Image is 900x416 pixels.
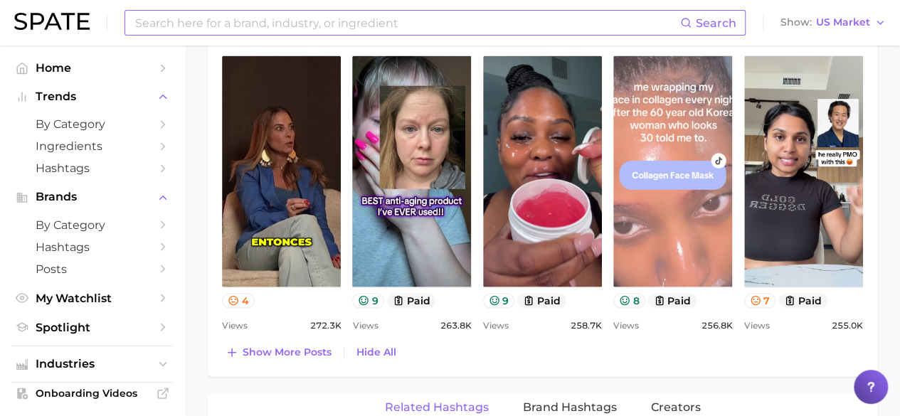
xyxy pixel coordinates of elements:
[702,317,733,334] span: 256.8k
[243,346,332,358] span: Show more posts
[36,240,149,254] span: Hashtags
[816,18,870,26] span: US Market
[571,317,602,334] span: 258.7k
[385,401,489,414] span: Related Hashtags
[11,57,174,79] a: Home
[778,294,827,309] button: paid
[651,401,701,414] span: Creators
[134,11,680,35] input: Search here for a brand, industry, or ingredient
[696,16,736,30] span: Search
[11,353,174,375] button: Industries
[11,383,174,404] a: Onboarding Videos
[352,317,378,334] span: Views
[356,346,396,358] span: Hide All
[36,117,149,131] span: by Category
[36,262,149,276] span: Posts
[440,317,472,334] span: 263.8k
[222,294,255,309] button: 4
[36,61,149,75] span: Home
[613,317,639,334] span: Views
[11,236,174,258] a: Hashtags
[36,292,149,305] span: My Watchlist
[11,157,174,179] a: Hashtags
[36,321,149,334] span: Spotlight
[648,294,697,309] button: paid
[483,294,515,309] button: 9
[352,294,384,309] button: 9
[483,317,509,334] span: Views
[11,287,174,309] a: My Watchlist
[517,294,566,309] button: paid
[36,218,149,232] span: by Category
[309,317,341,334] span: 272.3k
[744,317,770,334] span: Views
[36,387,149,400] span: Onboarding Videos
[36,90,149,103] span: Trends
[11,86,174,107] button: Trends
[11,113,174,135] a: by Category
[613,294,645,309] button: 8
[222,343,335,363] button: Show more posts
[11,258,174,280] a: Posts
[36,191,149,203] span: Brands
[744,294,776,309] button: 7
[11,316,174,338] a: Spotlight
[11,214,174,236] a: by Category
[11,135,174,157] a: Ingredients
[777,14,889,32] button: ShowUS Market
[353,343,400,362] button: Hide All
[523,401,617,414] span: Brand Hashtags
[780,18,812,26] span: Show
[387,294,436,309] button: paid
[11,186,174,208] button: Brands
[14,13,90,30] img: SPATE
[36,139,149,153] span: Ingredients
[832,317,863,334] span: 255.0k
[222,317,248,334] span: Views
[36,358,149,370] span: Industries
[36,161,149,175] span: Hashtags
